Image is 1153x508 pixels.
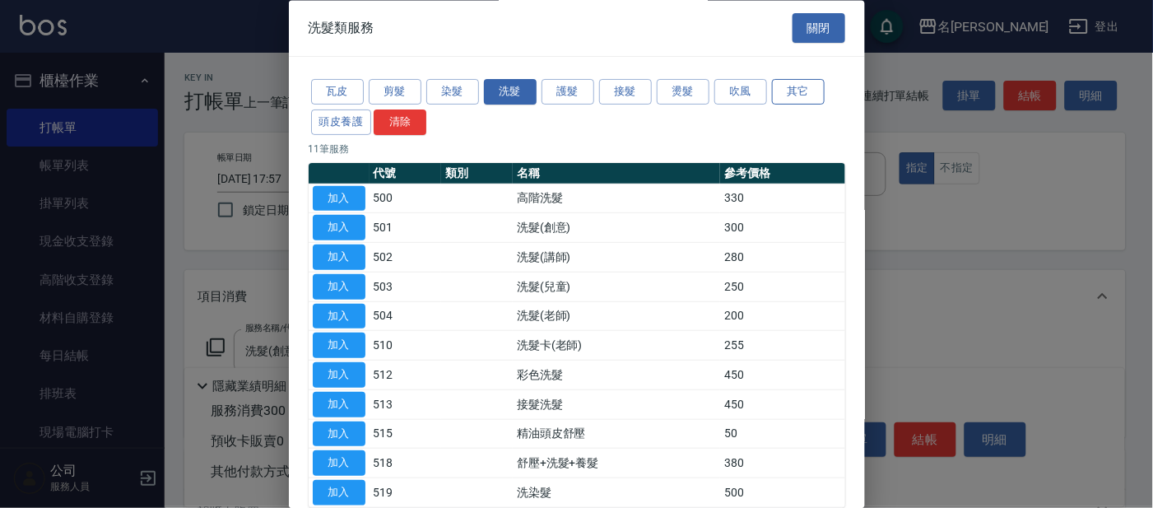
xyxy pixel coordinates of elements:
td: 洗髮卡(老師) [513,331,720,361]
button: 吹風 [714,80,767,105]
td: 503 [370,273,441,302]
td: 450 [720,361,844,390]
td: 512 [370,361,441,390]
th: 代號 [370,163,441,184]
button: 加入 [313,333,365,359]
td: 舒壓+洗髮+養髮 [513,449,720,478]
td: 502 [370,243,441,273]
td: 519 [370,478,441,508]
button: 加入 [313,363,365,389]
button: 加入 [313,216,365,241]
button: 加入 [313,422,365,447]
td: 洗染髮 [513,478,720,508]
td: 高階洗髮 [513,184,720,214]
th: 參考價格 [720,163,844,184]
span: 洗髮類服務 [309,20,374,36]
td: 500 [370,184,441,214]
td: 洗髮(兒童) [513,273,720,302]
td: 彩色洗髮 [513,361,720,390]
td: 洗髮(講師) [513,243,720,273]
p: 11 筆服務 [309,142,845,156]
td: 洗髮(創意) [513,213,720,243]
td: 500 [720,478,844,508]
td: 330 [720,184,844,214]
td: 接髮洗髮 [513,390,720,420]
td: 精油頭皮舒壓 [513,420,720,450]
button: 加入 [313,451,365,477]
td: 255 [720,331,844,361]
td: 513 [370,390,441,420]
button: 加入 [313,304,365,329]
th: 類別 [441,163,513,184]
td: 280 [720,243,844,273]
button: 清除 [374,110,426,135]
button: 燙髮 [657,80,709,105]
td: 50 [720,420,844,450]
button: 加入 [313,274,365,300]
button: 接髮 [599,80,652,105]
td: 450 [720,390,844,420]
button: 剪髮 [369,80,421,105]
button: 加入 [313,392,365,417]
button: 頭皮養護 [311,110,372,135]
button: 加入 [313,481,365,506]
button: 瓦皮 [311,80,364,105]
button: 其它 [772,80,825,105]
td: 515 [370,420,441,450]
button: 護髮 [542,80,594,105]
td: 504 [370,302,441,332]
td: 510 [370,331,441,361]
td: 380 [720,449,844,478]
td: 洗髮(老師) [513,302,720,332]
td: 250 [720,273,844,302]
td: 300 [720,213,844,243]
th: 名稱 [513,163,720,184]
button: 加入 [313,186,365,212]
button: 洗髮 [484,80,537,105]
td: 518 [370,449,441,478]
td: 501 [370,213,441,243]
button: 加入 [313,245,365,271]
td: 200 [720,302,844,332]
button: 關閉 [793,13,845,44]
button: 染髮 [426,80,479,105]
